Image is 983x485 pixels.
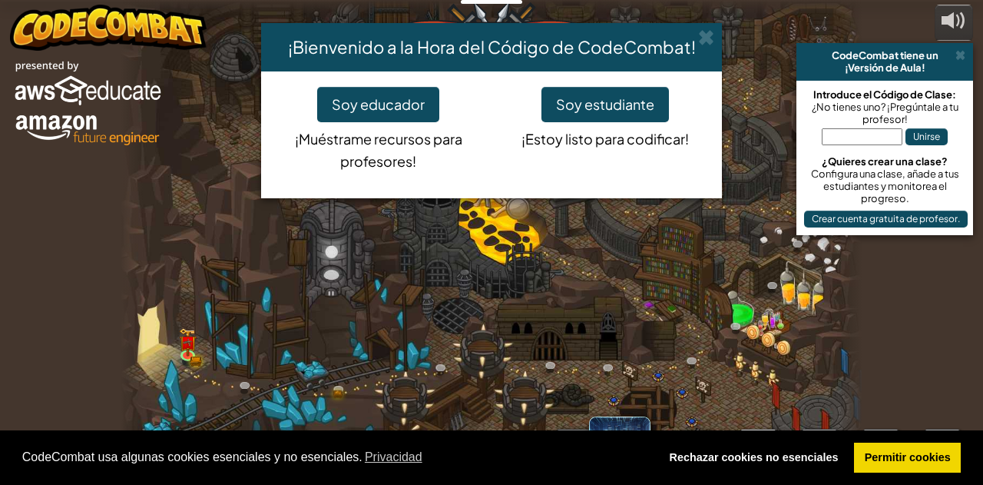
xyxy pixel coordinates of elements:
[22,446,647,469] span: CodeCombat usa algunas cookies esenciales y no esenciales.
[659,443,849,473] a: deny cookies
[276,122,480,172] p: ¡Muéstrame recursos para profesores!
[854,443,961,473] a: allow cookies
[317,87,439,122] button: Soy educador
[273,35,710,59] h4: ¡Bienvenido a la Hora del Código de CodeCombat!
[362,446,425,469] a: learn more about cookies
[503,122,707,150] p: ¡Estoy listo para codificar!
[541,87,669,122] button: Soy estudiante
